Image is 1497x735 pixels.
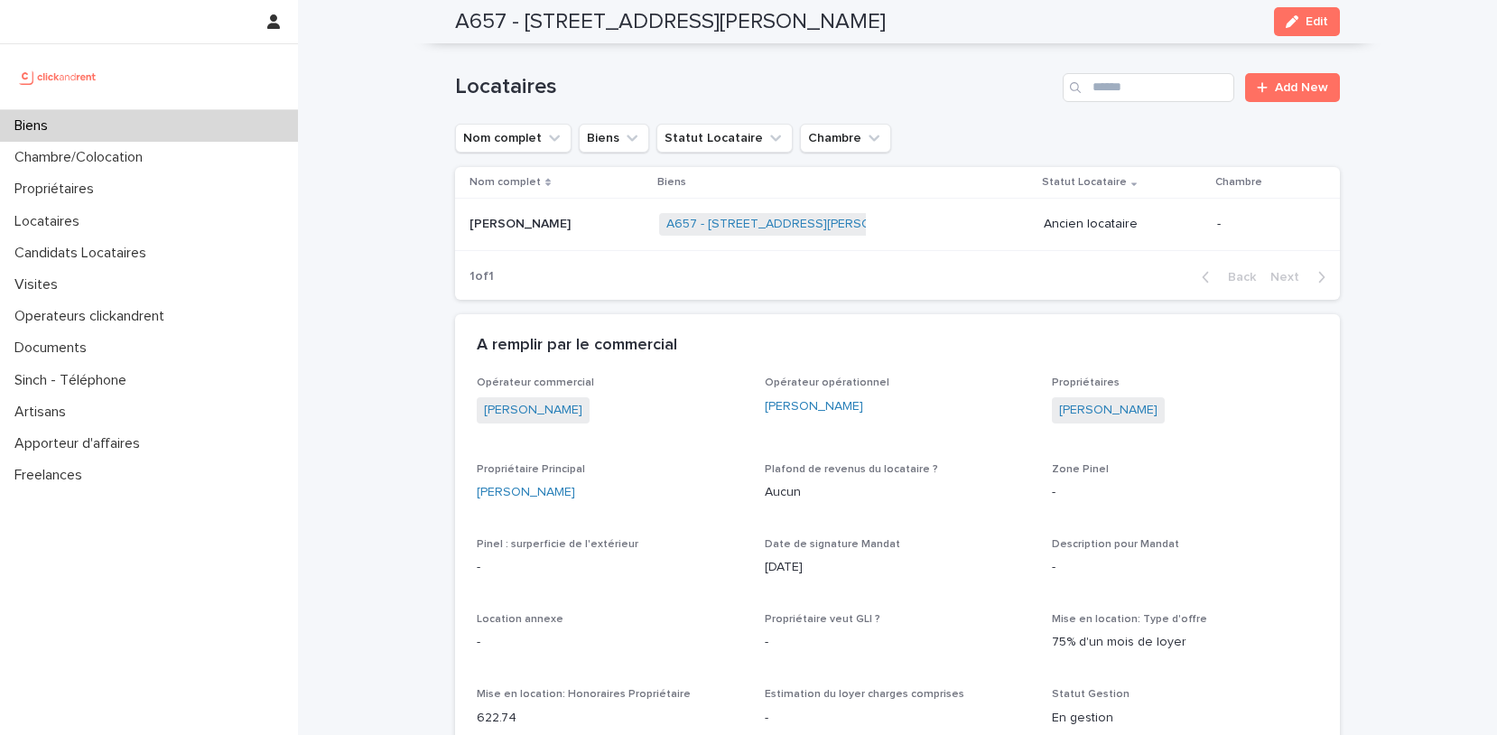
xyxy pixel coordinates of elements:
h2: A657 - [STREET_ADDRESS][PERSON_NAME] [455,9,886,35]
p: - [1052,558,1318,577]
tr: [PERSON_NAME][PERSON_NAME] A657 - [STREET_ADDRESS][PERSON_NAME] Ancien locataire- [455,199,1340,251]
p: Ancien locataire [1044,217,1203,232]
p: - [477,558,743,577]
p: Documents [7,340,101,357]
p: 1 of 1 [455,255,508,299]
h2: A remplir par le commercial [477,336,677,356]
span: Pinel : surperficie de l'extérieur [477,539,638,550]
button: Next [1263,269,1340,285]
p: - [1217,217,1311,232]
a: [PERSON_NAME] [484,401,582,420]
span: Statut Gestion [1052,689,1130,700]
p: Visites [7,276,72,293]
span: Description pour Mandat [1052,539,1179,550]
p: Candidats Locataires [7,245,161,262]
span: Mise en location: Honoraires Propriétaire [477,689,691,700]
button: Nom complet [455,124,572,153]
span: Propriétaires [1052,377,1120,388]
p: Locataires [7,213,94,230]
button: Back [1187,269,1263,285]
p: Artisans [7,404,80,421]
span: Edit [1306,15,1328,28]
p: 75% d'un mois de loyer [1052,633,1318,652]
span: Propriétaire veut GLI ? [765,614,880,625]
span: Opérateur commercial [477,377,594,388]
p: Freelances [7,467,97,484]
p: - [765,633,1031,652]
p: Nom complet [470,172,541,192]
p: [DATE] [765,558,1031,577]
span: Date de signature Mandat [765,539,900,550]
p: Apporteur d'affaires [7,435,154,452]
span: Plafond de revenus du locataire ? [765,464,938,475]
p: Aucun [765,483,1031,502]
p: Biens [657,172,686,192]
p: Propriétaires [7,181,108,198]
p: Sinch - Téléphone [7,372,141,389]
input: Search [1063,73,1234,102]
p: - [1052,483,1318,502]
a: [PERSON_NAME] [765,397,863,416]
p: - [765,709,1031,728]
span: Estimation du loyer charges comprises [765,689,964,700]
a: [PERSON_NAME] [1059,401,1158,420]
button: Statut Locataire [656,124,793,153]
p: En gestion [1052,709,1318,728]
p: Operateurs clickandrent [7,308,179,325]
span: Opérateur opérationnel [765,377,889,388]
p: Chambre [1215,172,1262,192]
p: 622.74 [477,709,743,728]
span: Location annexe [477,614,563,625]
p: Chambre/Colocation [7,149,157,166]
img: UCB0brd3T0yccxBKYDjQ [14,59,102,95]
span: Add New [1275,81,1328,94]
a: Add New [1245,73,1340,102]
button: Chambre [800,124,891,153]
span: Next [1270,271,1310,284]
button: Biens [579,124,649,153]
h1: Locataires [455,74,1055,100]
p: [PERSON_NAME] [470,213,574,232]
span: Mise en location: Type d'offre [1052,614,1207,625]
p: Biens [7,117,62,135]
span: Propriétaire Principal [477,464,585,475]
span: Zone Pinel [1052,464,1109,475]
span: Back [1217,271,1256,284]
p: - [477,633,743,652]
a: A657 - [STREET_ADDRESS][PERSON_NAME] [666,217,925,232]
a: [PERSON_NAME] [477,483,575,502]
p: Statut Locataire [1042,172,1127,192]
button: Edit [1274,7,1340,36]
